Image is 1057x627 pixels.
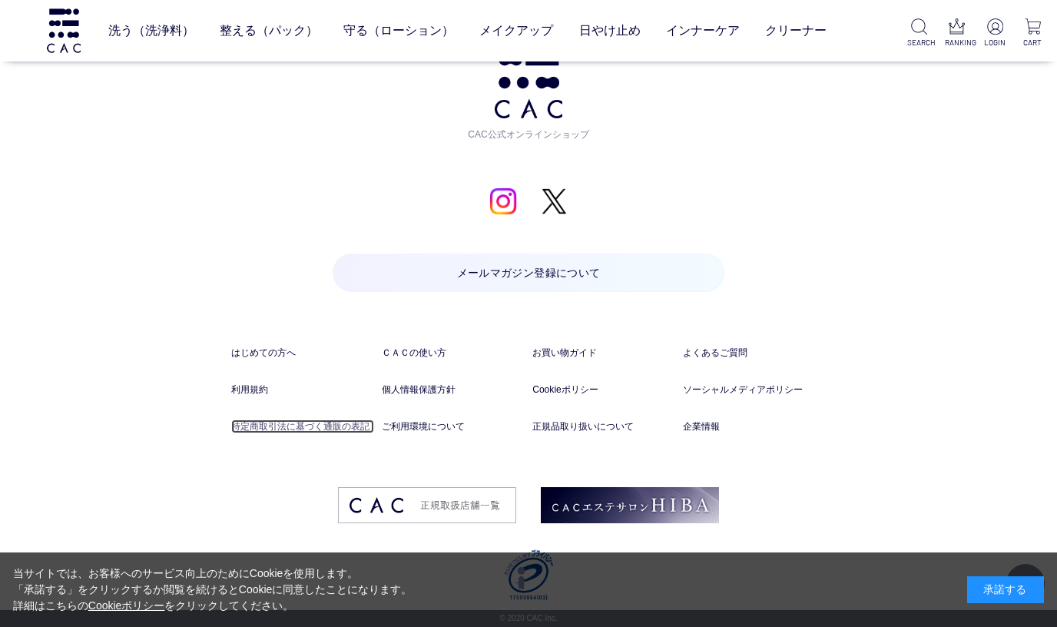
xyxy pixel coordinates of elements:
div: 当サイトでは、お客様へのサービス向上のためにCookieを使用します。 「承諾する」をクリックするか閲覧を続けるとCookieに同意したことになります。 詳細はこちらの をクリックしてください。 [13,566,413,614]
p: RANKING [945,37,969,48]
p: CART [1021,37,1045,48]
a: メールマガジン登録について [333,254,725,292]
a: 企業情報 [683,420,826,433]
a: 利用規約 [231,383,374,396]
a: ご利用環境について [382,420,525,433]
img: footer_image02.png [541,487,719,522]
a: ソーシャルメディアポリシー [683,383,826,396]
img: logo [45,8,83,52]
a: インナーケア [666,10,740,51]
a: クリーナー [765,10,827,51]
a: 日やけ止め [579,10,641,51]
a: Cookieポリシー [532,383,675,396]
a: Cookieポリシー [88,599,165,612]
p: SEARCH [907,37,931,48]
a: 正規品取り扱いについて [532,420,675,433]
p: LOGIN [982,37,1006,48]
a: RANKING [945,18,969,48]
a: SEARCH [907,18,931,48]
a: CAC公式オンラインショップ [463,31,594,141]
a: ＣＡＣの使い方 [382,346,525,360]
a: CART [1021,18,1045,48]
a: よくあるご質問 [683,346,826,360]
a: 特定商取引法に基づく通販の表記 [231,420,374,433]
a: メイクアップ [479,10,553,51]
a: お買い物ガイド [532,346,675,360]
a: 洗う（洗浄料） [108,10,194,51]
a: 整える（パック） [220,10,318,51]
a: 個人情報保護方針 [382,383,525,396]
a: はじめての方へ [231,346,374,360]
span: CAC公式オンラインショップ [463,118,594,141]
img: footer_image03.png [338,487,516,522]
a: LOGIN [982,18,1006,48]
div: 承諾する [967,576,1044,603]
a: 守る（ローション） [343,10,454,51]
